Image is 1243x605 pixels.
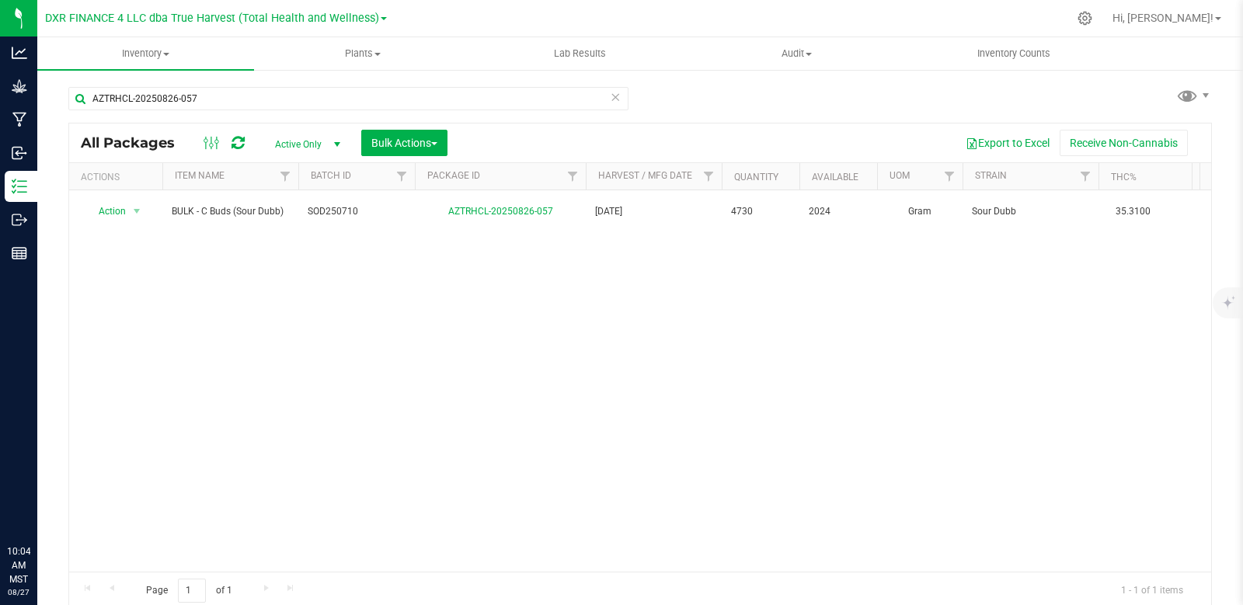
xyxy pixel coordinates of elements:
a: Harvest / Mfg Date [598,170,692,181]
span: All Packages [81,134,190,151]
a: UOM [890,170,910,181]
a: Item Name [175,170,225,181]
span: Page of 1 [133,579,245,603]
a: Available [812,172,858,183]
span: Clear [610,87,621,107]
span: Inventory Counts [956,47,1071,61]
a: Filter [696,163,722,189]
a: THC% [1111,172,1137,183]
a: Filter [389,163,415,189]
a: Package ID [427,170,480,181]
a: Lab Results [472,37,688,70]
span: Action [85,200,127,222]
a: AZTRHCL-20250826-057 [448,206,553,217]
a: Inventory Counts [905,37,1122,70]
a: Strain [975,170,1007,181]
span: Sour Dubb [972,204,1089,219]
button: Receive Non-Cannabis [1060,130,1188,156]
span: BULK - C Buds (Sour Dubb) [172,204,289,219]
inline-svg: Grow [12,78,27,94]
inline-svg: Manufacturing [12,112,27,127]
a: Plants [254,37,471,70]
div: Manage settings [1075,11,1095,26]
a: Batch ID [311,170,351,181]
button: Bulk Actions [361,130,447,156]
span: SOD250710 [308,204,406,219]
p: 10:04 AM MST [7,544,30,586]
span: Lab Results [533,47,627,61]
span: DXR FINANCE 4 LLC dba True Harvest (Total Health and Wellness) [45,12,379,25]
span: Hi, [PERSON_NAME]! [1112,12,1213,24]
p: 08/27 [7,586,30,598]
span: select [127,200,147,222]
inline-svg: Inventory [12,179,27,194]
a: Quantity [734,172,778,183]
iframe: Resource center [16,481,62,527]
inline-svg: Inbound [12,145,27,161]
span: Plants [255,47,470,61]
span: 4730 [731,204,790,219]
a: Filter [273,163,298,189]
inline-svg: Analytics [12,45,27,61]
a: Audit [688,37,905,70]
span: 2024 [809,204,868,219]
span: Inventory [37,47,254,61]
input: Search Package ID, Item Name, SKU, Lot or Part Number... [68,87,628,110]
span: Audit [689,47,904,61]
span: 35.3100 [1108,200,1158,223]
inline-svg: Outbound [12,212,27,228]
a: Filter [560,163,586,189]
inline-svg: Reports [12,245,27,261]
span: [DATE] [595,204,712,219]
a: Filter [1073,163,1099,189]
span: Gram [886,204,953,219]
input: 1 [178,579,206,603]
span: Bulk Actions [371,137,437,149]
div: Actions [81,172,156,183]
button: Export to Excel [956,130,1060,156]
a: Filter [937,163,963,189]
span: 1 - 1 of 1 items [1109,579,1196,602]
a: Inventory [37,37,254,70]
iframe: Resource center unread badge [46,478,64,497]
